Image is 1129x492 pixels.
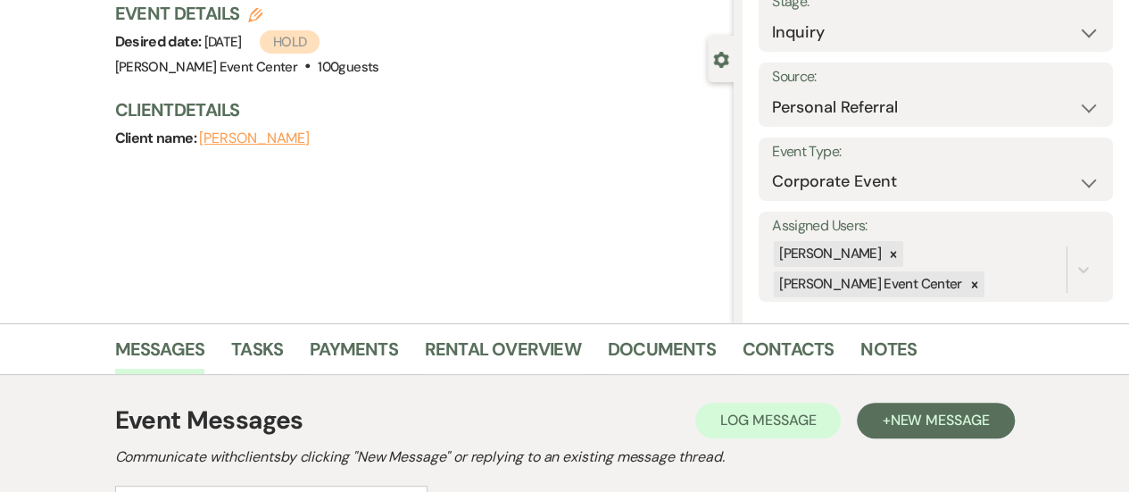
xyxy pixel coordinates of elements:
span: [PERSON_NAME] Event Center [115,58,297,76]
label: Source: [772,64,1100,90]
button: +New Message [857,403,1014,438]
div: [PERSON_NAME] [774,241,884,267]
a: Messages [115,335,205,374]
span: 100 guests [318,58,378,76]
label: Assigned Users: [772,213,1100,239]
span: Desired date: [115,32,204,51]
a: Tasks [231,335,283,374]
label: Event Type: [772,139,1100,165]
button: Log Message [695,403,841,438]
a: Notes [860,335,917,374]
div: [PERSON_NAME] Event Center [774,271,964,297]
a: Documents [608,335,716,374]
h1: Event Messages [115,402,303,439]
span: Hold [260,30,320,54]
h3: Event Details [115,1,379,26]
span: New Message [890,411,989,429]
h2: Communicate with clients by clicking "New Message" or replying to an existing message thread. [115,446,1015,468]
h3: Client Details [115,97,717,122]
a: Rental Overview [425,335,581,374]
button: Close lead details [713,50,729,67]
button: [PERSON_NAME] [199,131,310,146]
a: Contacts [743,335,834,374]
span: [DATE] [204,33,320,51]
a: Payments [310,335,398,374]
span: Client name: [115,129,200,147]
span: Log Message [720,411,816,429]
